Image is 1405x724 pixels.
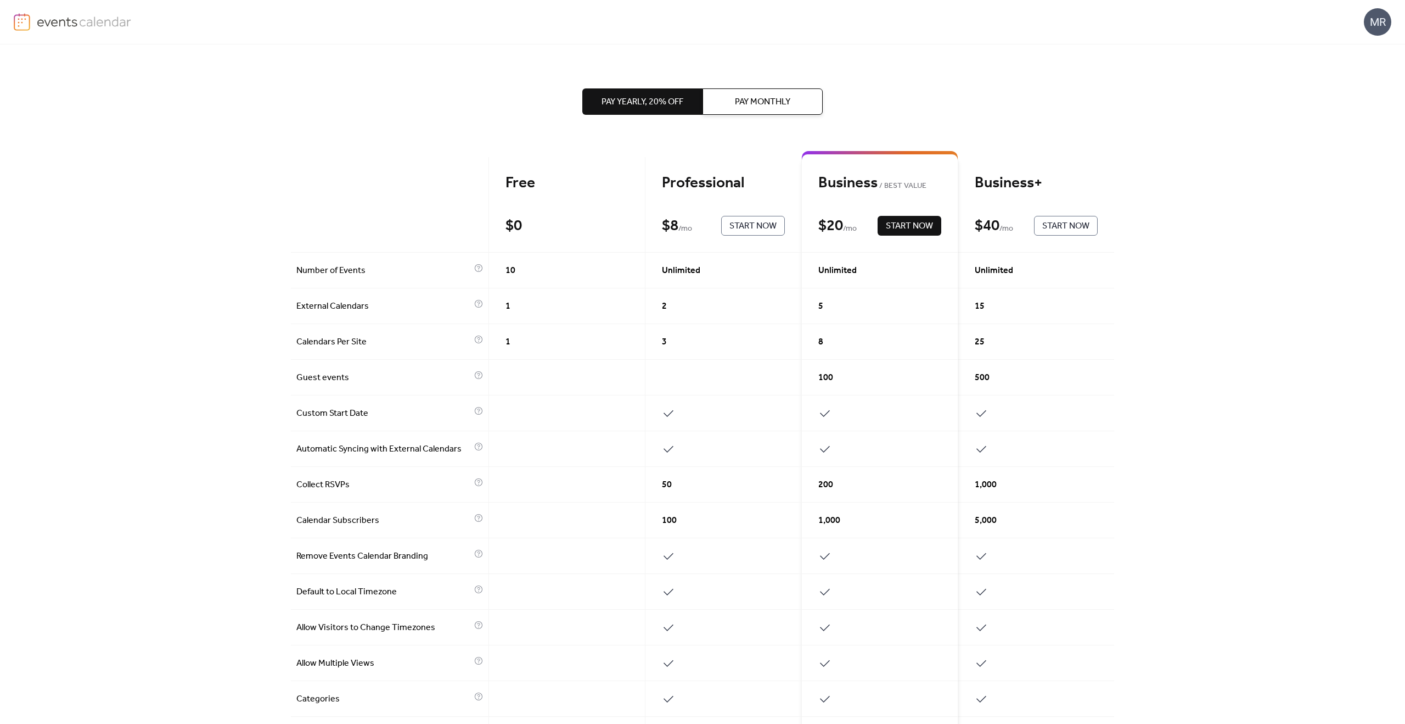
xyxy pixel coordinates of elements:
[818,371,833,385] span: 100
[296,550,471,563] span: Remove Events Calendar Branding
[296,586,471,599] span: Default to Local Timezone
[296,478,471,492] span: Collect RSVPs
[818,300,823,313] span: 5
[886,220,933,233] span: Start Now
[818,216,843,236] div: $ 20
[975,336,985,349] span: 25
[818,478,833,492] span: 200
[721,216,785,236] button: Start Now
[843,222,857,236] span: / mo
[505,336,510,349] span: 1
[975,514,997,527] span: 5,000
[975,264,1013,277] span: Unlimited
[296,264,471,277] span: Number of Events
[582,88,702,115] button: Pay Yearly, 20% off
[14,13,30,31] img: logo
[975,371,990,385] span: 500
[1034,216,1098,236] button: Start Now
[602,96,683,109] span: Pay Yearly, 20% off
[735,96,790,109] span: Pay Monthly
[999,222,1013,236] span: / mo
[296,407,471,420] span: Custom Start Date
[818,514,840,527] span: 1,000
[662,174,785,193] div: Professional
[662,514,677,527] span: 100
[729,220,777,233] span: Start Now
[818,264,857,277] span: Unlimited
[296,371,471,385] span: Guest events
[505,174,628,193] div: Free
[296,693,471,706] span: Categories
[662,300,667,313] span: 2
[296,300,471,313] span: External Calendars
[975,216,999,236] div: $ 40
[878,216,941,236] button: Start Now
[975,174,1098,193] div: Business+
[296,336,471,349] span: Calendars Per Site
[37,13,132,30] img: logo-type
[1042,220,1089,233] span: Start Now
[296,621,471,634] span: Allow Visitors to Change Timezones
[296,514,471,527] span: Calendar Subscribers
[662,216,678,236] div: $ 8
[662,264,700,277] span: Unlimited
[296,443,471,456] span: Automatic Syncing with External Calendars
[505,264,515,277] span: 10
[818,336,823,349] span: 8
[818,174,941,193] div: Business
[975,478,997,492] span: 1,000
[1364,8,1391,36] div: MR
[975,300,985,313] span: 15
[296,657,471,670] span: Allow Multiple Views
[505,216,522,236] div: $ 0
[662,478,672,492] span: 50
[878,180,926,193] span: BEST VALUE
[662,336,667,349] span: 3
[505,300,510,313] span: 1
[678,222,692,236] span: / mo
[702,88,823,115] button: Pay Monthly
